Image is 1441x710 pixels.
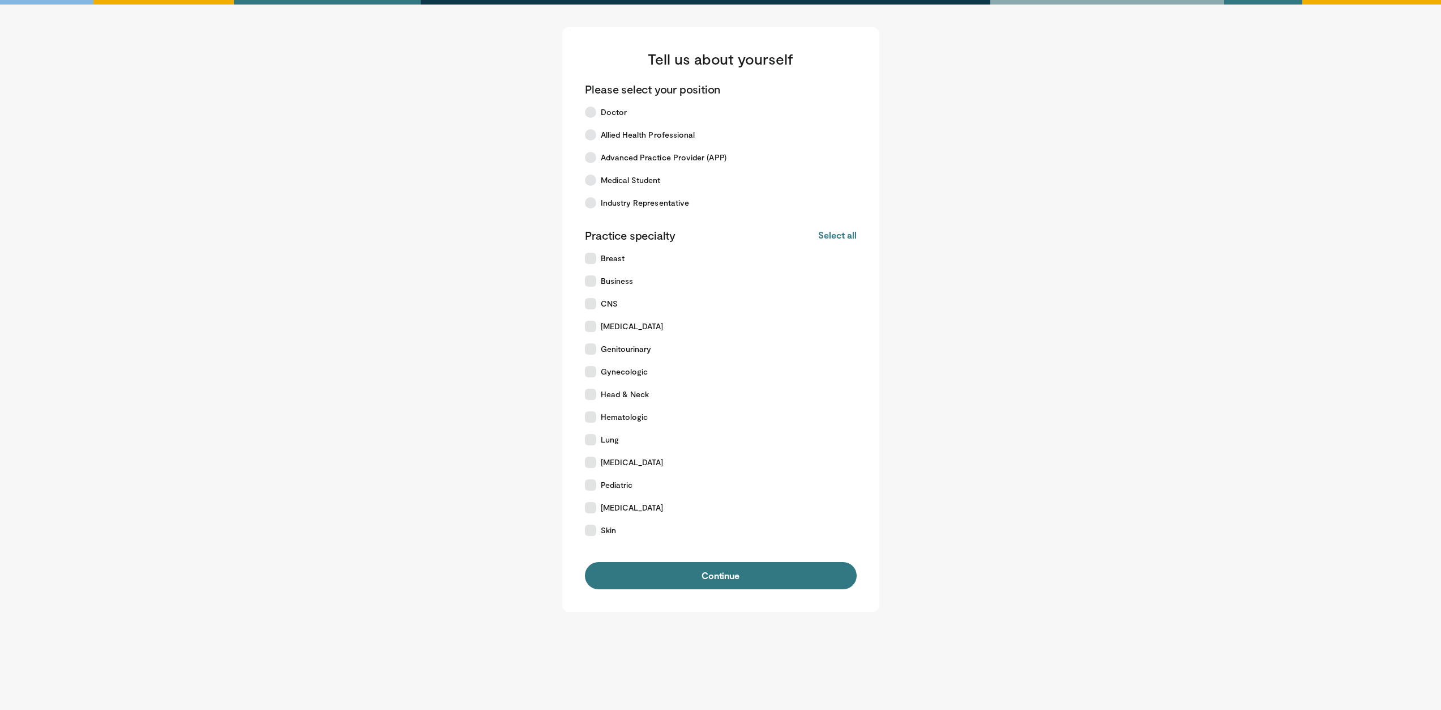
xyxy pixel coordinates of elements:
span: Breast [601,253,625,264]
span: Advanced Practice Provider (APP) [601,152,726,163]
p: Practice specialty [585,228,675,243]
span: Hematologic [601,411,648,423]
h3: Tell us about yourself [585,50,857,68]
span: [MEDICAL_DATA] [601,321,664,332]
span: Pediatric [601,479,633,491]
span: Head & Neck [601,389,649,400]
p: Please select your position [585,82,721,96]
span: [MEDICAL_DATA] [601,457,664,468]
span: Allied Health Professional [601,129,695,141]
button: Continue [585,562,857,589]
span: CNS [601,298,618,309]
span: Skin [601,525,616,536]
span: Genitourinary [601,343,652,355]
button: Select all [818,229,856,241]
span: [MEDICAL_DATA] [601,502,664,513]
span: Industry Representative [601,197,690,209]
span: Doctor [601,107,627,118]
span: Gynecologic [601,366,648,377]
span: Lung [601,434,619,445]
span: Business [601,275,634,287]
span: Medical Student [601,175,661,186]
